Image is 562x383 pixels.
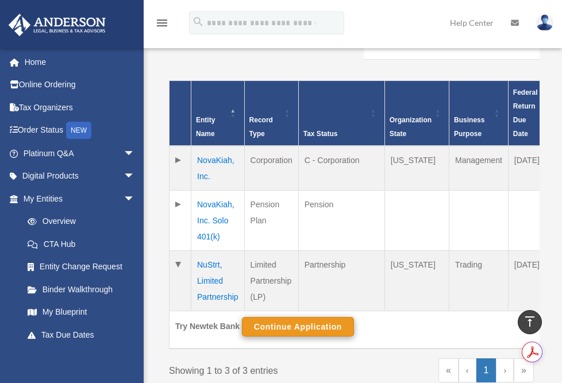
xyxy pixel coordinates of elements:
[514,358,534,382] a: Last
[16,301,147,324] a: My Blueprint
[476,358,496,382] a: 1
[16,278,147,301] a: Binder Walkthrough
[384,146,449,191] td: [US_STATE]
[249,116,273,138] span: Record Type
[244,146,298,191] td: Corporation
[244,251,298,311] td: Limited Partnership (LP)
[508,81,555,146] th: Federal Return Due Date: Activate to sort
[449,146,509,191] td: Management
[513,88,538,138] span: Federal Return Due Date
[523,315,537,328] i: vertical_align_top
[384,81,449,146] th: Organization State: Activate to sort
[8,51,152,73] a: Home
[191,146,245,191] td: NovaKiah, Inc.
[8,165,152,188] a: Digital Productsarrow_drop_down
[191,81,245,146] th: Entity Name: Activate to invert sorting
[8,119,152,142] a: Order StatusNEW
[124,165,147,188] span: arrow_drop_down
[303,130,338,138] span: Tax Status
[298,81,384,146] th: Tax Status: Activate to sort
[244,81,298,146] th: Record Type: Activate to sort
[459,358,476,382] a: Previous
[169,358,343,379] div: Showing 1 to 3 of 3 entries
[298,146,384,191] td: C - Corporation
[16,233,147,256] a: CTA Hub
[244,191,298,251] td: Pension Plan
[155,20,169,30] a: menu
[8,187,147,210] a: My Entitiesarrow_drop_down
[496,358,514,382] a: Next
[16,256,147,278] a: Entity Change Request
[191,191,245,251] td: NovaKiah, Inc. Solo 401(k)
[454,116,484,138] span: Business Purpose
[5,14,109,36] img: Anderson Advisors Platinum Portal
[384,251,449,311] td: [US_STATE]
[298,251,384,311] td: Partnership
[66,122,91,139] div: NEW
[16,323,147,346] a: Tax Due Dates
[449,251,509,311] td: Trading
[8,142,152,165] a: Platinum Q&Aarrow_drop_down
[8,96,152,119] a: Tax Organizers
[124,142,147,165] span: arrow_drop_down
[175,319,240,334] div: Try Newtek Bank
[8,73,152,96] a: Online Ordering
[124,187,147,211] span: arrow_drop_down
[536,14,553,31] img: User Pic
[242,317,354,336] button: Continue Application
[390,116,432,138] span: Organization State
[196,116,215,138] span: Entity Name
[518,310,542,334] a: vertical_align_top
[192,16,205,28] i: search
[16,210,141,233] a: Overview
[438,358,459,382] a: First
[508,251,555,311] td: [DATE]
[449,81,509,146] th: Business Purpose: Activate to sort
[191,251,245,311] td: NuStrt, Limited Partnership
[508,146,555,191] td: [DATE]
[155,16,169,30] i: menu
[298,191,384,251] td: Pension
